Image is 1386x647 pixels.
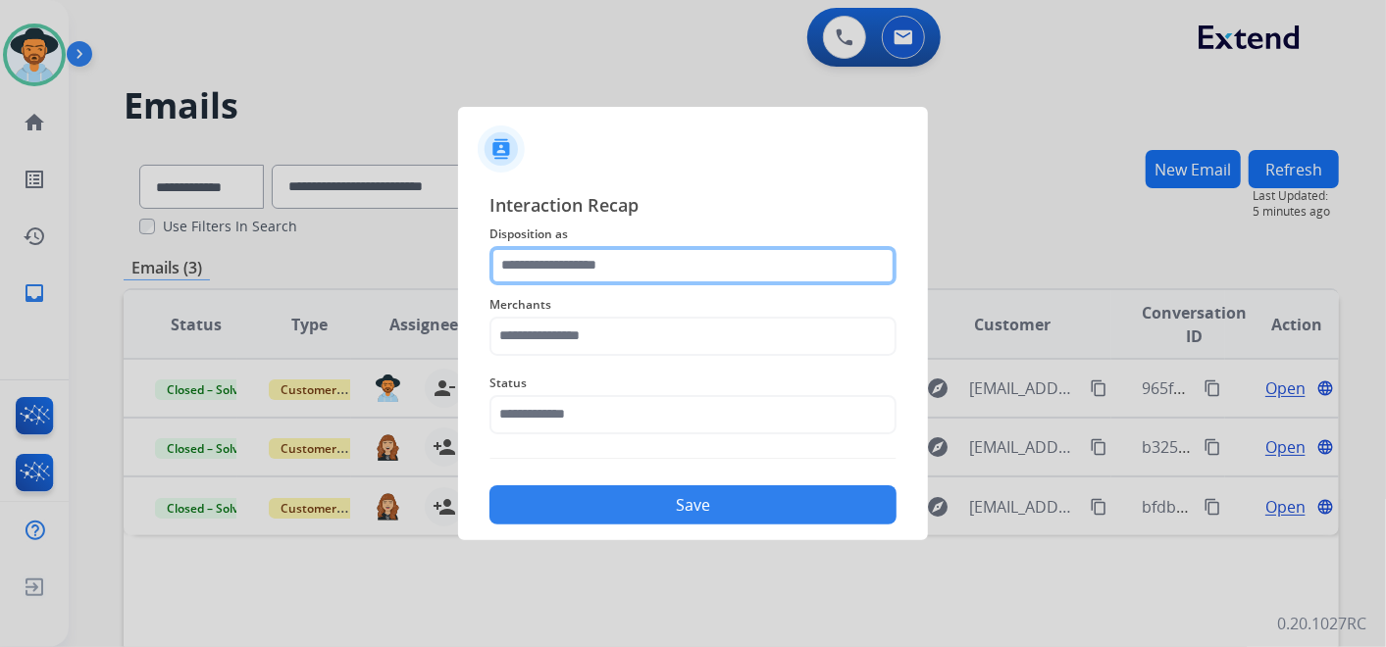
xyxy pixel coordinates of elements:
img: contactIcon [478,125,525,173]
img: contact-recap-line.svg [489,458,897,459]
p: 0.20.1027RC [1277,612,1366,635]
span: Merchants [489,293,897,317]
span: Interaction Recap [489,191,897,223]
span: Status [489,372,897,395]
span: Disposition as [489,223,897,246]
button: Save [489,485,897,524]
